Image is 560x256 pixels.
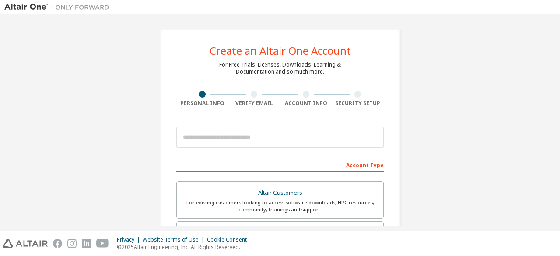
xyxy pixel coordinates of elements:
div: Personal Info [176,100,228,107]
img: Altair One [4,3,114,11]
img: facebook.svg [53,239,62,248]
div: Cookie Consent [207,236,252,243]
div: Security Setup [332,100,384,107]
img: youtube.svg [96,239,109,248]
img: linkedin.svg [82,239,91,248]
div: Verify Email [228,100,280,107]
img: instagram.svg [67,239,77,248]
div: Website Terms of Use [143,236,207,243]
div: For existing customers looking to access software downloads, HPC resources, community, trainings ... [182,199,378,213]
div: Account Type [176,158,384,172]
div: Account Info [280,100,332,107]
div: Altair Customers [182,187,378,199]
div: Create an Altair One Account [210,46,351,56]
img: altair_logo.svg [3,239,48,248]
p: © 2025 Altair Engineering, Inc. All Rights Reserved. [117,243,252,251]
div: Privacy [117,236,143,243]
div: For Free Trials, Licenses, Downloads, Learning & Documentation and so much more. [219,61,341,75]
